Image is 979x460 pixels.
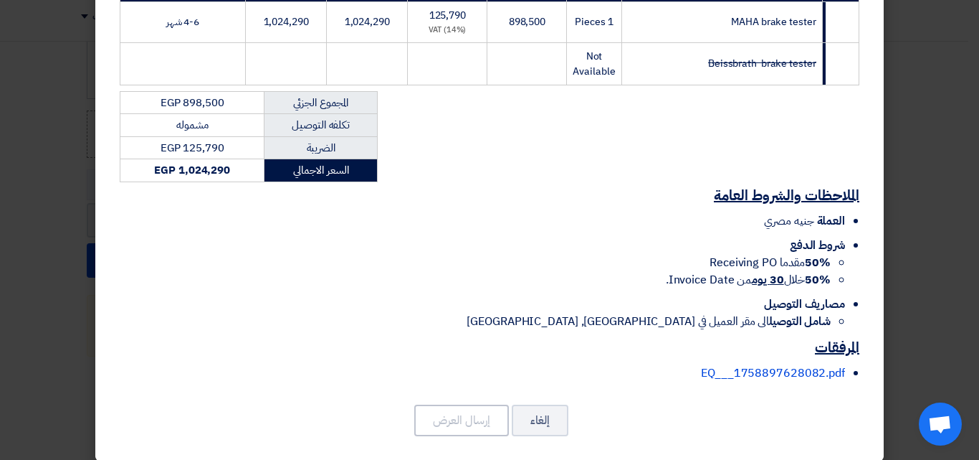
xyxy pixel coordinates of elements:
td: تكلفه التوصيل [264,114,378,137]
td: المجموع الجزئي [264,91,378,114]
span: 4-6 شهر [166,14,199,29]
span: مقدما Receiving PO [710,254,831,271]
span: مصاريف التوصيل [764,296,845,313]
span: MAHA brake tester [731,14,816,29]
u: المرفقات [815,337,859,358]
strong: 50% [805,254,831,271]
span: Not Available [573,49,615,79]
span: 1,024,290 [264,14,309,29]
strike: Beissbrath brake tester [708,56,816,71]
li: الى مقر العميل في [GEOGRAPHIC_DATA], [GEOGRAPHIC_DATA] [120,313,831,330]
span: 1 Pieces [575,14,613,29]
td: السعر الاجمالي [264,159,378,182]
button: إلغاء [512,405,568,436]
div: (14%) VAT [414,24,481,37]
u: الملاحظات والشروط العامة [714,184,859,206]
td: الضريبة [264,136,378,159]
span: جنيه مصري [764,212,813,230]
strong: EGP 1,024,290 [154,162,230,178]
div: Open chat [919,403,962,446]
button: إرسال العرض [414,405,509,436]
span: 1,024,290 [345,14,390,29]
span: شروط الدفع [790,237,845,254]
span: 898,500 [509,14,545,29]
span: العملة [817,212,845,230]
u: 30 يوم [752,271,783,288]
strong: 50% [805,271,831,288]
strong: شامل التوصيل [769,313,831,330]
td: EGP 898,500 [120,91,264,114]
span: مشموله [176,117,208,133]
span: EGP 125,790 [161,140,224,156]
span: 125,790 [429,8,466,23]
span: خلال من Invoice Date. [666,271,831,288]
a: EQ___1758897628082.pdf [701,365,845,382]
